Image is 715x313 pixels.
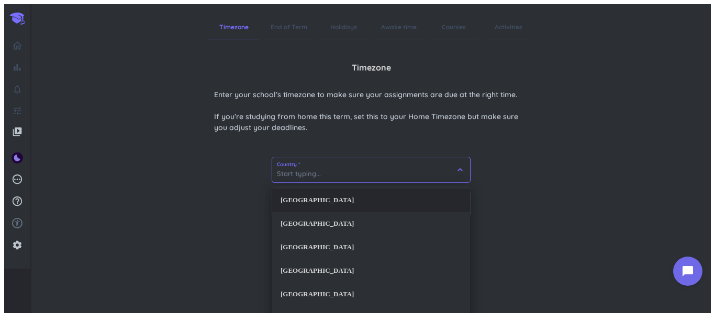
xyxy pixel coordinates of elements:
[8,237,26,253] a: settings
[429,15,478,40] span: Courses
[272,212,470,236] div: [GEOGRAPHIC_DATA]
[484,15,533,40] span: Activities
[272,189,470,212] div: [GEOGRAPHIC_DATA]
[12,195,23,207] i: help_outline
[352,61,391,74] span: Timezone
[12,240,23,250] i: settings
[272,157,470,182] input: Start typing...
[455,165,465,175] i: keyboard_arrow_down
[209,15,259,40] span: Timezone
[264,15,314,40] span: End of Term
[214,89,528,133] span: Enter your school’s timezone to make sure your assignments are due at the right time. If you’re s...
[272,283,470,306] div: [GEOGRAPHIC_DATA]
[272,259,470,283] div: [GEOGRAPHIC_DATA]
[319,15,368,40] span: Holidays
[374,15,423,40] span: Awake time
[277,162,465,167] span: Country *
[12,126,23,137] i: video_library
[12,173,23,185] i: pending
[272,236,470,259] div: [GEOGRAPHIC_DATA]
